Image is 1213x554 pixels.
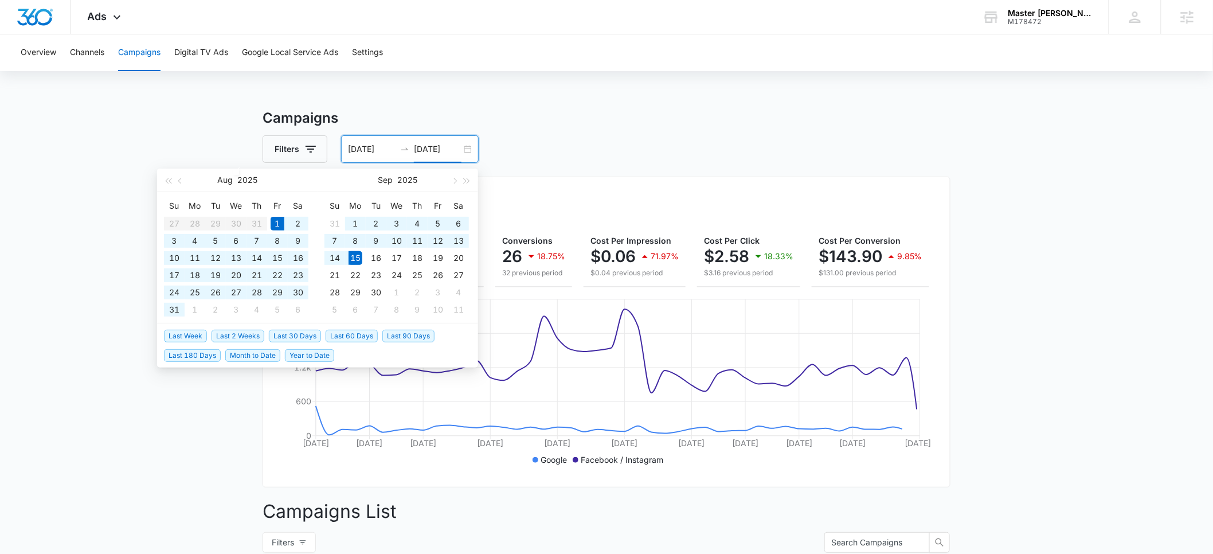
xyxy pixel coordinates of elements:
div: 10 [431,303,445,317]
td: 2025-09-09 [366,232,386,249]
td: 2025-10-07 [366,301,386,318]
span: Conversions [502,236,553,245]
td: 2025-08-26 [205,284,226,301]
td: 2025-08-12 [205,249,226,267]
div: 29 [349,286,362,299]
p: $2.58 [704,247,749,266]
div: 27 [452,268,465,282]
div: 6 [349,303,362,317]
div: 5 [431,217,445,231]
div: 4 [410,217,424,231]
td: 2025-08-15 [267,249,288,267]
th: Fr [267,197,288,215]
td: 2025-10-08 [386,301,407,318]
tspan: [DATE] [410,438,436,448]
span: Cost Per Click [704,236,760,245]
th: Fr [428,197,448,215]
p: 32 previous period [502,268,565,278]
td: 2025-09-07 [324,232,345,249]
p: $143.90 [819,247,882,266]
td: 2025-10-06 [345,301,366,318]
td: 2025-09-23 [366,267,386,284]
td: 2025-09-24 [386,267,407,284]
td: 2025-09-15 [345,249,366,267]
div: 5 [271,303,284,317]
td: 2025-08-16 [288,249,308,267]
p: Campaigns List [263,498,950,525]
div: 25 [410,268,424,282]
td: 2025-08-31 [324,215,345,232]
input: Search Campaigns [831,536,914,549]
td: 2025-09-18 [407,249,428,267]
span: Month to Date [225,349,280,362]
span: Last Week [164,330,207,342]
div: 20 [229,268,243,282]
div: 4 [188,234,202,248]
td: 2025-09-25 [407,267,428,284]
p: 18.33% [764,252,793,260]
th: Tu [366,197,386,215]
th: Sa [288,197,308,215]
div: 10 [167,251,181,265]
td: 2025-09-13 [448,232,469,249]
div: 9 [410,303,424,317]
div: 1 [349,217,362,231]
p: 9.85% [897,252,922,260]
td: 2025-09-02 [205,301,226,318]
tspan: 1.2k [294,362,311,372]
span: search [930,538,949,547]
tspan: [DATE] [357,438,383,448]
div: 1 [390,286,404,299]
input: Start date [348,143,396,155]
p: Google [541,454,567,466]
tspan: [DATE] [733,438,759,448]
td: 2025-08-22 [267,267,288,284]
td: 2025-08-23 [288,267,308,284]
div: 30 [291,286,305,299]
td: 2025-10-02 [407,284,428,301]
div: 8 [271,234,284,248]
td: 2025-08-24 [164,284,185,301]
div: 9 [291,234,305,248]
td: 2025-09-06 [448,215,469,232]
td: 2025-08-21 [246,267,267,284]
div: 3 [167,234,181,248]
div: 17 [390,251,404,265]
td: 2025-08-31 [164,301,185,318]
tspan: [DATE] [303,438,329,448]
td: 2025-08-17 [164,267,185,284]
p: 18.75% [537,252,565,260]
button: Digital TV Ads [174,34,228,71]
td: 2025-08-06 [226,232,246,249]
button: 2025 [398,169,418,192]
tspan: [DATE] [679,438,705,448]
div: 19 [431,251,445,265]
div: 8 [349,234,362,248]
button: Google Local Service Ads [242,34,338,71]
div: 2 [209,303,222,317]
div: 6 [452,217,465,231]
span: Year to Date [285,349,334,362]
tspan: [DATE] [612,438,638,448]
td: 2025-09-17 [386,249,407,267]
td: 2025-09-30 [366,284,386,301]
div: 12 [431,234,445,248]
div: 27 [229,286,243,299]
td: 2025-08-01 [267,215,288,232]
button: Sep [378,169,393,192]
span: to [400,145,409,154]
td: 2025-09-26 [428,267,448,284]
div: 11 [410,234,424,248]
div: 20 [452,251,465,265]
th: Mo [345,197,366,215]
td: 2025-08-28 [246,284,267,301]
th: Tu [205,197,226,215]
div: 24 [167,286,181,299]
div: 7 [369,303,383,317]
td: 2025-08-03 [164,232,185,249]
div: 22 [349,268,362,282]
td: 2025-08-25 [185,284,205,301]
div: 21 [328,268,342,282]
div: 9 [369,234,383,248]
td: 2025-09-11 [407,232,428,249]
